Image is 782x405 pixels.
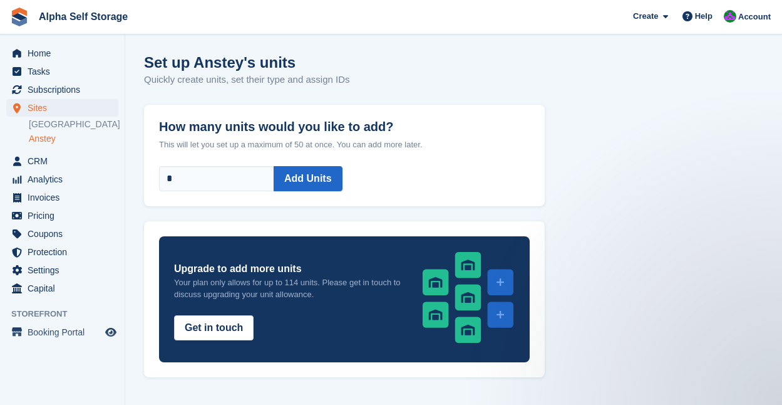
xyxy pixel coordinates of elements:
[28,189,103,206] span: Invoices
[724,10,736,23] img: James Bambury
[174,315,254,340] button: Get in touch
[29,118,118,130] a: [GEOGRAPHIC_DATA]
[34,6,133,27] a: Alpha Self Storage
[28,99,103,117] span: Sites
[6,280,118,297] a: menu
[28,81,103,98] span: Subscriptions
[11,308,125,320] span: Storefront
[174,261,403,276] h3: Upgrade to add more units
[6,45,118,62] a: menu
[6,261,118,279] a: menu
[6,152,118,170] a: menu
[28,171,103,188] span: Analytics
[144,73,349,87] p: Quickly create units, set their type and assign IDs
[28,152,103,170] span: CRM
[174,276,403,300] p: Your plan only allows for up to 114 units. Please get in touch to discuss upgrading your unit all...
[6,81,118,98] a: menu
[6,323,118,341] a: menu
[738,11,771,23] span: Account
[28,45,103,62] span: Home
[28,261,103,279] span: Settings
[144,54,349,71] h1: Set up Anstey's units
[633,10,658,23] span: Create
[10,8,29,26] img: stora-icon-8386f47178a22dfd0bd8f6a31ec36ba5ce8667c1dd55bd0f319d3a0aa187defe.svg
[6,243,118,261] a: menu
[28,323,103,341] span: Booking Portal
[274,166,342,191] button: Add Units
[159,105,530,134] label: How many units would you like to add?
[28,225,103,243] span: Coupons
[29,133,118,145] a: Anstey
[28,207,103,224] span: Pricing
[103,325,118,340] a: Preview store
[28,63,103,80] span: Tasks
[6,225,118,243] a: menu
[6,171,118,188] a: menu
[6,63,118,80] a: menu
[6,207,118,224] a: menu
[6,189,118,206] a: menu
[28,243,103,261] span: Protection
[28,280,103,297] span: Capital
[159,139,530,151] p: This will let you set up a maximum of 50 at once. You can add more later.
[695,10,713,23] span: Help
[6,99,118,117] a: menu
[421,251,515,344] img: add-units-c53ecec22ca6e9be14087aea56293e82b1034c08c4c815bb7cfddfd04e066874.svg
